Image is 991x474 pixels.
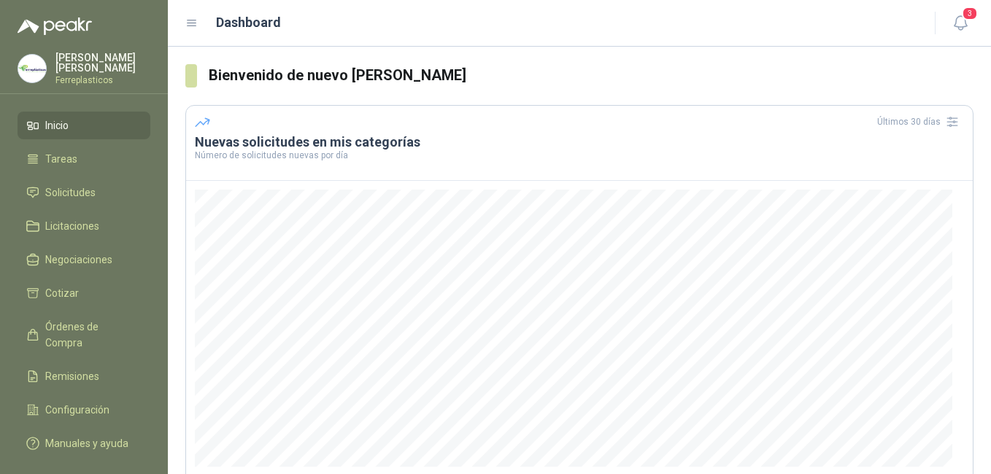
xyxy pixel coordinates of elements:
[216,12,281,33] h1: Dashboard
[45,252,112,268] span: Negociaciones
[55,53,150,73] p: [PERSON_NAME] [PERSON_NAME]
[18,145,150,173] a: Tareas
[18,396,150,424] a: Configuración
[209,64,973,87] h3: Bienvenido de nuevo [PERSON_NAME]
[45,319,136,351] span: Órdenes de Compra
[877,110,964,133] div: Últimos 30 días
[18,313,150,357] a: Órdenes de Compra
[55,76,150,85] p: Ferreplasticos
[18,430,150,457] a: Manuales y ayuda
[195,151,964,160] p: Número de solicitudes nuevas por día
[947,10,973,36] button: 3
[18,362,150,390] a: Remisiones
[45,151,77,167] span: Tareas
[18,212,150,240] a: Licitaciones
[18,18,92,35] img: Logo peakr
[962,7,978,20] span: 3
[45,117,69,133] span: Inicio
[45,368,99,384] span: Remisiones
[45,435,128,451] span: Manuales y ayuda
[45,402,109,418] span: Configuración
[18,112,150,139] a: Inicio
[195,133,964,151] h3: Nuevas solicitudes en mis categorías
[18,279,150,307] a: Cotizar
[45,184,96,201] span: Solicitudes
[18,246,150,273] a: Negociaciones
[45,285,79,301] span: Cotizar
[45,218,99,234] span: Licitaciones
[18,55,46,82] img: Company Logo
[18,179,150,206] a: Solicitudes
